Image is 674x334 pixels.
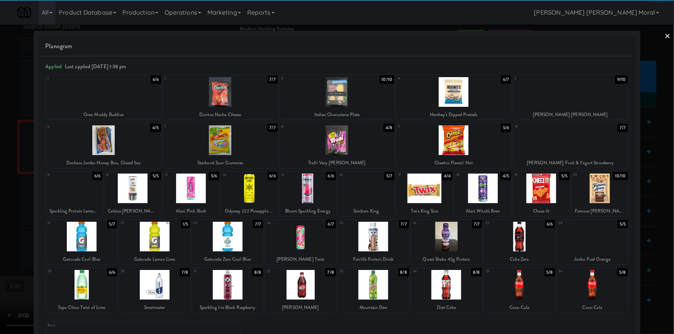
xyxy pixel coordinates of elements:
[559,172,569,180] div: 5/5
[46,110,161,120] div: Oreo Muddy Buddies
[618,220,628,228] div: 5/5
[398,172,424,178] div: 17
[265,220,336,264] div: 246/7[PERSON_NAME] Twist
[486,220,520,226] div: 27
[164,110,277,120] div: Doritos Nacho Cheese
[163,158,278,168] div: Starburst Sour Gummies
[48,268,81,275] div: 29
[267,268,300,275] div: 32
[514,206,568,216] div: Cheez-It
[513,206,569,216] div: Cheez-It
[558,303,627,312] div: Coca-Cola
[265,303,336,312] div: [PERSON_NAME]
[107,220,117,228] div: 5/7
[339,303,408,312] div: Mountain Dew
[164,158,277,168] div: Starburst Sour Gummies
[413,220,447,226] div: 26
[484,220,555,264] div: 276/6Coke Zero
[46,220,117,264] div: 215/7Gatorade Cool Blue
[163,123,278,168] div: 77/7Starburst Sour Gummies
[46,172,102,216] div: 116/6Sparkling Protein Lemonade
[119,255,190,264] div: Gatorade Lemon Lime
[48,123,104,130] div: 6
[514,172,541,178] div: 19
[104,206,161,216] div: Celsius [PERSON_NAME]
[338,255,409,264] div: Fairlife Protein Drink
[119,303,190,312] div: Smartwater
[104,172,161,216] div: 125/5Celsius [PERSON_NAME]
[338,220,409,264] div: 257/7Fairlife Protein Drink
[46,75,161,120] div: 16/6Oreo Muddy Buddies
[281,75,337,82] div: 3
[397,158,510,168] div: Cheetos Flamin' Hot
[513,110,628,120] div: [PERSON_NAME] [PERSON_NAME]
[572,172,628,216] div: 2010/10Famous [PERSON_NAME]
[267,220,300,226] div: 24
[48,75,104,82] div: 1
[280,123,394,168] div: 84/8Trolli Very [PERSON_NAME]
[485,303,554,312] div: Coca-Cola
[253,220,263,228] div: 7/7
[559,220,593,226] div: 28
[617,268,628,277] div: 5/8
[572,206,628,216] div: Famous [PERSON_NAME]
[193,303,262,312] div: Sparkling Ice Black Raspberry
[192,255,263,264] div: Gatorade Zero Cool Blue
[280,75,394,120] div: 310/10Italian Charcuterie Plate
[618,123,628,132] div: 7/7
[47,110,160,120] div: Oreo Muddy Buddies
[221,206,278,216] div: Odyssey 222 Pineapple Mango
[268,75,278,84] div: 7/7
[326,268,336,277] div: 7/8
[340,220,374,226] div: 25
[384,123,394,132] div: 4/8
[501,75,511,84] div: 6/7
[411,303,482,312] div: Diet Coke
[484,268,555,312] div: 355/8Coca-Cola
[513,75,628,120] div: 59/10[PERSON_NAME] [PERSON_NAME]
[513,123,628,168] div: 107/7[PERSON_NAME] Fruit & Yogurt Strawberry
[192,268,263,312] div: 318/8Sparkling Ice Black Raspberry
[192,220,263,264] div: 237/7Gatorade Zero Cool Blue
[501,123,511,132] div: 5/6
[119,268,190,312] div: 307/8Smartwater
[121,268,154,275] div: 30
[119,220,190,264] div: 221/5Gatorade Lemon Lime
[396,206,453,216] div: Twix King Size
[47,303,116,312] div: Topo Chico Twist of Lime
[545,220,555,228] div: 6/6
[472,220,482,228] div: 7/7
[252,268,263,277] div: 8/8
[384,172,394,180] div: 5/7
[180,268,190,277] div: 7/8
[163,75,278,120] div: 27/7Doritos Nacho Cheese
[514,75,570,82] div: 5
[47,158,160,168] div: Duchess Jumbo Honey Bun, Glazed 5oz
[665,25,671,49] a: ×
[573,206,627,216] div: Famous [PERSON_NAME]
[46,158,161,168] div: Duchess Jumbo Honey Bun, Glazed 5oz
[222,206,277,216] div: Odyssey 222 Pineapple Mango
[151,75,161,84] div: 6/6
[411,220,482,264] div: 267/7Quest Shake 45g Protein
[398,75,454,82] div: 4
[557,220,628,264] div: 285/5Jocko Fuel Orange
[338,268,409,312] div: 338/8Mountain Dew
[455,172,511,216] div: 184/5Alani Witch's Brew
[268,123,278,132] div: 7/7
[105,206,160,216] div: Celsius [PERSON_NAME]
[150,123,161,132] div: 4/5
[280,158,394,168] div: Trolli Very [PERSON_NAME]
[456,172,483,178] div: 18
[280,110,394,120] div: Italian Charcuterie Plate
[456,206,510,216] div: Alani Witch's Brew
[47,255,116,264] div: Gatorade Cool Blue
[45,63,62,70] span: Applied
[48,220,81,226] div: 21
[514,158,626,168] div: [PERSON_NAME] Fruit & Yogurt Strawberry
[209,172,219,180] div: 5/6
[573,172,600,178] div: 20
[398,268,409,277] div: 8/8
[281,158,393,168] div: Trolli Very [PERSON_NAME]
[46,123,161,168] div: 64/5Duchess Jumbo Honey Bun, Glazed 5oz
